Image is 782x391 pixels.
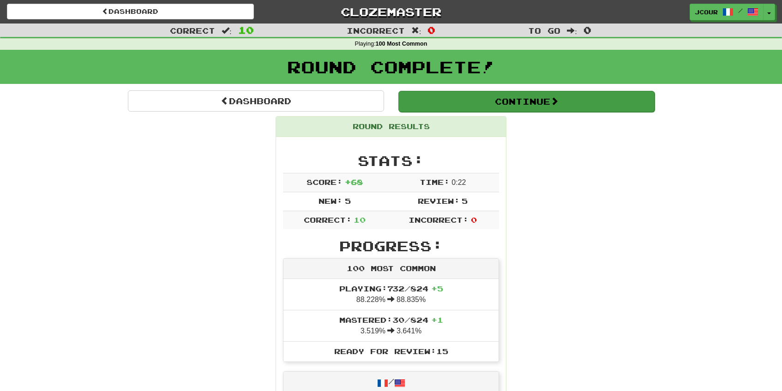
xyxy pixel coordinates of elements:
[283,279,499,310] li: 88.228% 88.835%
[307,178,343,186] span: Score:
[528,26,560,35] span: To go
[339,315,443,324] span: Mastered: 30 / 824
[354,215,366,224] span: 10
[268,4,515,20] a: Clozemaster
[583,24,591,36] span: 0
[411,27,421,35] span: :
[345,178,363,186] span: + 68
[283,310,499,342] li: 3.519% 3.641%
[567,27,577,35] span: :
[375,41,427,47] strong: 100 Most Common
[283,259,499,279] div: 100 Most Common
[304,215,352,224] span: Correct:
[431,284,443,293] span: + 5
[738,7,743,14] span: /
[409,215,469,224] span: Incorrect:
[283,238,499,254] h2: Progress:
[334,347,448,355] span: Ready for Review: 15
[170,26,215,35] span: Correct
[345,196,351,205] span: 5
[418,196,460,205] span: Review:
[420,178,450,186] span: Time:
[222,27,232,35] span: :
[427,24,435,36] span: 0
[276,117,506,137] div: Round Results
[471,215,477,224] span: 0
[431,315,443,324] span: + 1
[7,4,254,19] a: Dashboard
[462,196,468,205] span: 5
[695,8,718,16] span: JCOUR
[398,91,655,112] button: Continue
[690,4,764,20] a: JCOUR /
[283,153,499,168] h2: Stats:
[3,58,779,76] h1: Round Complete!
[451,178,466,186] span: 0 : 22
[319,196,343,205] span: New:
[238,24,254,36] span: 10
[347,26,405,35] span: Incorrect
[128,90,384,112] a: Dashboard
[339,284,443,293] span: Playing: 732 / 824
